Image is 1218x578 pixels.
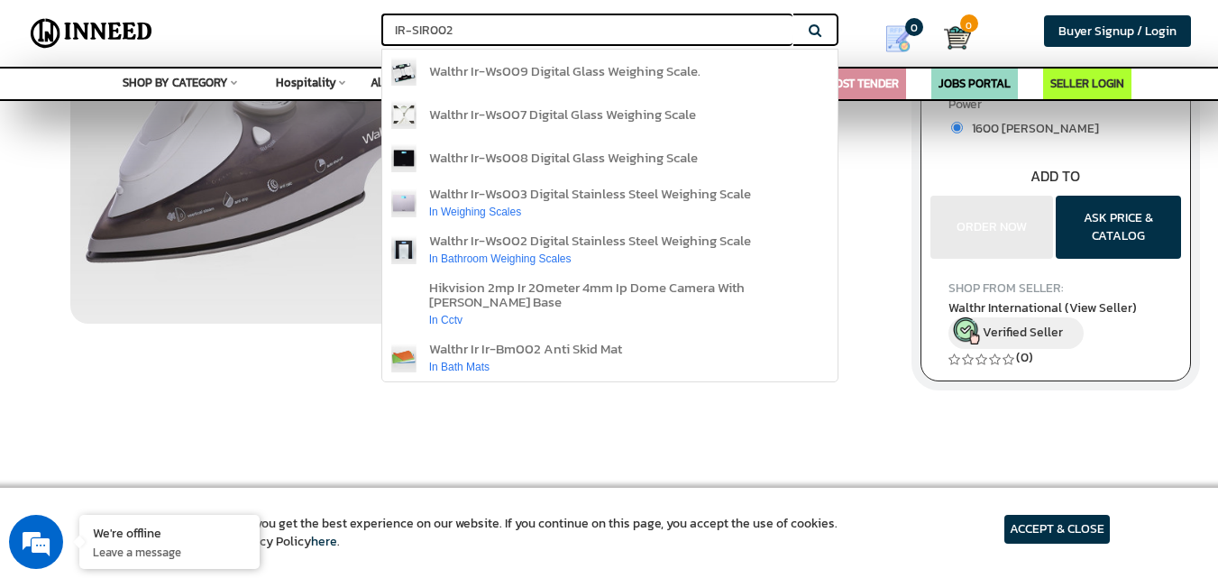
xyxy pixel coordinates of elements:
em: Submit [264,449,327,473]
div: in bathroom weighing scales [429,248,751,266]
a: (0) [1016,348,1033,367]
a: here [311,532,337,551]
span: Verified Seller [983,323,1063,342]
span: 0 [905,18,923,36]
button: ASK PRICE & CATALOG [1056,196,1181,259]
a: Buyer Signup / Login [1044,15,1191,47]
label: Power [948,96,1164,118]
span: walthr ir ir-bm002 anti skid mat [429,338,622,359]
a: POST TENDER [828,75,899,92]
a: Cart 0 [944,18,956,58]
span: SHOP BY CATEGORY [123,74,228,91]
span: walthr ir-ws008 digital glass weighing scale [429,147,698,168]
a: SELLER LOGIN [1050,75,1124,92]
p: Leave a message [93,544,246,560]
article: ACCEPT & CLOSE [1004,515,1110,544]
img: Cart [944,24,971,51]
a: walthr ir-ws009 digital glass weighing scale. [382,50,838,93]
a: my Quotes 0 [865,18,944,60]
span: hikvision 2mp ir 20meter 4mm ip dome camera with [PERSON_NAME] base [429,277,745,312]
span: 1600 [PERSON_NAME] [963,119,1099,138]
input: Search for Brands, Products, Sellers, Manufacturers... [381,14,792,46]
em: Driven by SalesIQ [142,366,229,379]
a: walthr ir-ws007 digital glass weighing scale [382,93,838,136]
div: in cctv [429,309,830,327]
a: JOBS PORTAL [939,75,1011,92]
span: walthr ir-ws003 digital stainless steel weighing scale [429,183,751,204]
a: walthr ir ir-bm002 anti skid matin bath mats [382,335,838,381]
h4: SHOP FROM SELLER: [948,281,1164,295]
span: walthr ir-ws007 digital glass weighing scale [429,104,696,124]
img: salesiqlogo_leal7QplfZFryJ6FIlVepeu7OftD7mt8q6exU6-34PB8prfIgodN67KcxXM9Y7JQ_.png [124,367,137,378]
textarea: Type your message and click 'Submit' [9,386,343,449]
div: in weighing scales [429,201,751,219]
span: walthr ir-ws009 digital glass weighing scale. [429,60,701,81]
a: hikvision 2mp ir 20meter 4mm ip dome camera with [PERSON_NAME] basein cctv [382,273,838,335]
span: Hospitality [276,74,336,91]
article: We use cookies to ensure you get the best experience on our website. If you continue on this page... [108,515,838,551]
img: inneed-verified-seller-icon.png [953,317,980,344]
div: We're offline [93,524,246,541]
span: Buyer Signup / Login [1058,22,1177,41]
div: in bath mats [429,356,622,374]
div: Leave a message [94,101,303,124]
span: walthr ir-ws002 digital stainless steel weighing scale [429,230,751,251]
img: logo_Zg8I0qSkbAqR2WFHt3p6CTuqpyXMFPubPcD2OT02zFN43Cy9FUNNG3NEPhM_Q1qe_.png [31,108,76,118]
a: walthr ir-ws002 digital stainless steel weighing scalein bathroom weighing scales [382,226,838,273]
span: Walthr International (View Seller) [948,298,1137,317]
div: ADD TO [921,166,1190,187]
span: 0 [960,14,978,32]
span: We are offline. Please leave us a message. [38,174,315,356]
span: All Brands [371,74,426,91]
img: Show My Quotes [884,25,911,52]
div: Minimize live chat window [296,9,339,52]
a: walthr ir-ws008 digital glass weighing scale [382,136,838,179]
a: Walthr International (View Seller) Verified Seller [948,298,1164,349]
a: walthr ir-ws003 digital stainless steel weighing scalein weighing scales [382,179,838,226]
img: Inneed.Market [24,11,159,56]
